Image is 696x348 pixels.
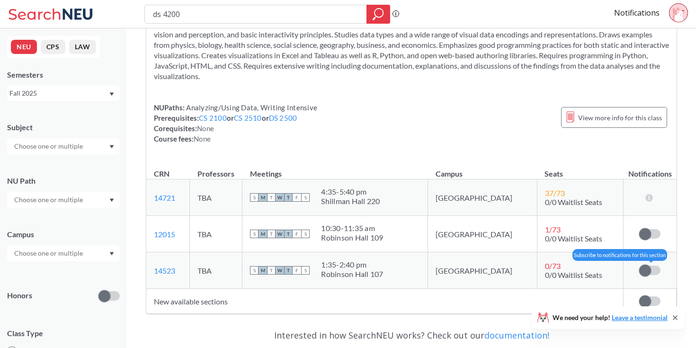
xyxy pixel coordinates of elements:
[109,92,114,96] svg: Dropdown arrow
[545,234,602,243] span: 0/0 Waitlist Seats
[267,266,276,275] span: T
[614,8,660,18] a: Notifications
[301,230,310,238] span: S
[624,159,677,179] th: Notifications
[428,179,537,216] td: [GEOGRAPHIC_DATA]
[154,9,669,81] section: Introduces foundational principles, methods, and techniques of visualization to enable creation o...
[545,197,602,206] span: 0/0 Waitlist Seats
[109,252,114,256] svg: Dropdown arrow
[321,196,380,206] div: Shillman Hall 220
[545,270,602,279] span: 0/0 Waitlist Seats
[7,328,120,339] span: Class Type
[321,223,383,233] div: 10:30 - 11:35 am
[154,102,317,144] div: NUPaths: Prerequisites: or or Corequisites: Course fees:
[284,230,293,238] span: T
[11,40,37,54] button: NEU
[199,114,227,122] a: CS 2100
[185,103,317,112] span: Analyzing/Using Data, Writing Intensive
[276,230,284,238] span: W
[484,330,549,341] a: documentation!
[7,86,120,101] div: Fall 2025Dropdown arrow
[301,266,310,275] span: S
[154,266,175,275] a: 14523
[250,193,259,202] span: S
[373,8,384,21] svg: magnifying glass
[267,193,276,202] span: T
[293,266,301,275] span: F
[7,70,120,80] div: Semesters
[197,124,214,133] span: None
[9,194,89,205] input: Choose one or multiple
[545,188,565,197] span: 37 / 73
[321,269,383,279] div: Robinson Hall 107
[190,179,242,216] td: TBA
[154,193,175,202] a: 14721
[276,193,284,202] span: W
[109,198,114,202] svg: Dropdown arrow
[152,6,360,22] input: Class, professor, course number, "phrase"
[553,314,668,321] span: We need your help!
[284,266,293,275] span: T
[9,141,89,152] input: Choose one or multiple
[234,114,262,122] a: CS 2510
[301,193,310,202] span: S
[321,260,383,269] div: 1:35 - 2:40 pm
[154,230,175,239] a: 12015
[250,230,259,238] span: S
[190,252,242,289] td: TBA
[428,252,537,289] td: [GEOGRAPHIC_DATA]
[578,112,662,124] span: View more info for this class
[269,114,297,122] a: DS 2500
[537,159,623,179] th: Seats
[7,290,32,301] p: Honors
[7,122,120,133] div: Subject
[321,187,380,196] div: 4:35 - 5:40 pm
[7,245,120,261] div: Dropdown arrow
[321,233,383,242] div: Robinson Hall 109
[7,192,120,208] div: Dropdown arrow
[267,230,276,238] span: T
[366,5,390,24] div: magnifying glass
[7,176,120,186] div: NU Path
[109,145,114,149] svg: Dropdown arrow
[242,159,428,179] th: Meetings
[190,216,242,252] td: TBA
[284,193,293,202] span: T
[250,266,259,275] span: S
[293,193,301,202] span: F
[612,313,668,321] a: Leave a testimonial
[7,138,120,154] div: Dropdown arrow
[7,229,120,240] div: Campus
[545,261,561,270] span: 0 / 73
[69,40,96,54] button: LAW
[428,159,537,179] th: Campus
[276,266,284,275] span: W
[259,266,267,275] span: M
[545,225,561,234] span: 1 / 73
[428,216,537,252] td: [GEOGRAPHIC_DATA]
[293,230,301,238] span: F
[146,289,624,314] td: New available sections
[9,248,89,259] input: Choose one or multiple
[190,159,242,179] th: Professors
[259,193,267,202] span: M
[259,230,267,238] span: M
[194,134,211,143] span: None
[154,169,170,179] div: CRN
[41,40,65,54] button: CPS
[9,88,108,98] div: Fall 2025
